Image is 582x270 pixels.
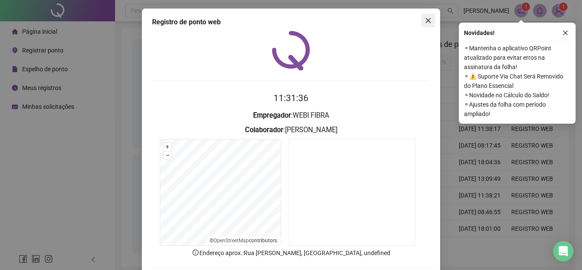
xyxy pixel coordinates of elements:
span: ⚬ ⚠️ Suporte Via Chat Será Removido do Plano Essencial [464,72,570,90]
h3: : [PERSON_NAME] [152,125,430,136]
div: Registro de ponto web [152,17,430,27]
button: Close [421,14,435,27]
p: Endereço aprox. : Rua [PERSON_NAME], [GEOGRAPHIC_DATA], undefined [152,248,430,258]
button: + [164,143,172,151]
span: close [562,30,568,36]
li: © contributors. [210,238,278,244]
div: Open Intercom Messenger [553,241,573,261]
span: ⚬ Mantenha o aplicativo QRPoint atualizado para evitar erros na assinatura da folha! [464,44,570,72]
button: – [164,151,172,160]
strong: Colaborador [245,126,283,134]
span: ⚬ Ajustes da folha com período ampliado! [464,100,570,119]
img: QRPoint [272,31,310,70]
span: Novidades ! [464,28,495,38]
span: ⚬ Novidade no Cálculo do Saldo! [464,90,570,100]
span: info-circle [192,249,199,256]
time: 11:31:36 [274,93,308,103]
strong: Empregador [253,111,291,119]
span: close [425,17,432,24]
a: OpenStreetMap [213,238,249,244]
h3: : WEBI FIBRA [152,110,430,121]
